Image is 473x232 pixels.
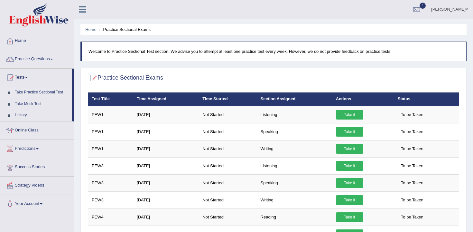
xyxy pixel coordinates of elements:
[199,174,257,191] td: Not Started
[336,144,363,154] a: Take it
[199,106,257,123] td: Not Started
[133,191,199,208] td: [DATE]
[398,110,427,120] span: To be Taken
[398,212,427,222] span: To be Taken
[257,123,332,140] td: Speaking
[336,212,363,222] a: Take it
[0,32,74,48] a: Home
[88,174,134,191] td: PEW3
[88,48,460,54] p: Welcome to Practice Sectional Test section. We advise you to attempt at least one practice test e...
[199,208,257,226] td: Not Started
[12,98,72,110] a: Take Mock Test
[420,3,426,9] span: 4
[133,140,199,157] td: [DATE]
[88,123,134,140] td: PEW1
[0,69,72,85] a: Tests
[133,157,199,174] td: [DATE]
[88,208,134,226] td: PEW4
[12,87,72,98] a: Take Practice Sectional Test
[85,27,97,32] a: Home
[257,191,332,208] td: Writing
[332,92,394,106] th: Actions
[12,110,72,121] a: History
[336,195,363,205] a: Take it
[398,144,427,154] span: To be Taken
[257,92,332,106] th: Section Assigned
[0,50,74,66] a: Practice Questions
[398,161,427,171] span: To be Taken
[398,195,427,205] span: To be Taken
[88,106,134,123] td: PEW1
[88,157,134,174] td: PEW3
[88,140,134,157] td: PEW1
[0,121,74,138] a: Online Class
[0,140,74,156] a: Predictions
[199,191,257,208] td: Not Started
[0,177,74,193] a: Strategy Videos
[133,123,199,140] td: [DATE]
[257,157,332,174] td: Listening
[133,92,199,106] th: Time Assigned
[133,106,199,123] td: [DATE]
[199,123,257,140] td: Not Started
[394,92,459,106] th: Status
[257,208,332,226] td: Reading
[88,73,163,83] h2: Practice Sectional Exams
[199,157,257,174] td: Not Started
[336,178,363,188] a: Take it
[133,174,199,191] td: [DATE]
[398,178,427,188] span: To be Taken
[88,191,134,208] td: PEW3
[0,195,74,211] a: Your Account
[97,26,151,33] li: Practice Sectional Exams
[336,127,363,137] a: Take it
[199,92,257,106] th: Time Started
[0,158,74,174] a: Success Stories
[257,106,332,123] td: Listening
[133,208,199,226] td: [DATE]
[336,161,363,171] a: Take it
[257,174,332,191] td: Speaking
[199,140,257,157] td: Not Started
[257,140,332,157] td: Writing
[398,127,427,137] span: To be Taken
[88,92,134,106] th: Test Title
[336,110,363,120] a: Take it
